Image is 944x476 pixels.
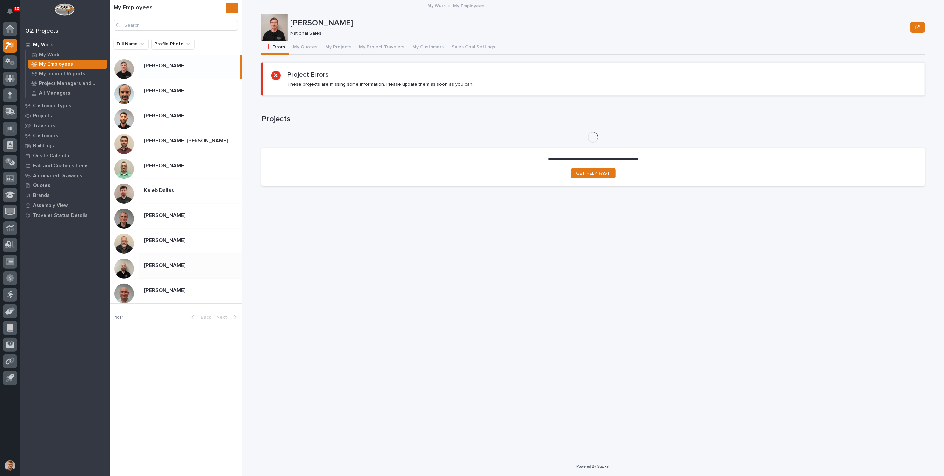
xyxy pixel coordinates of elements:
[20,161,110,171] a: Fab and Coatings Items
[427,1,446,9] a: My Work
[144,236,187,244] p: [PERSON_NAME]
[33,42,53,48] p: My Work
[20,171,110,180] a: Automated Drawings
[33,123,55,129] p: Travelers
[15,6,19,11] p: 13
[33,153,71,159] p: Onsite Calendar
[144,211,187,219] p: [PERSON_NAME]
[289,41,321,55] button: My Quotes
[197,314,211,320] span: Back
[8,8,17,19] div: Notifications13
[20,40,110,50] a: My Work
[3,459,17,473] button: users-avatar
[26,88,110,98] a: All Managers
[261,114,925,124] h1: Projects
[26,79,110,88] a: Project Managers and Engineers
[39,71,85,77] p: My Indirect Reports
[110,55,242,79] a: [PERSON_NAME][PERSON_NAME]
[33,213,88,219] p: Traveler Status Details
[110,254,242,279] a: [PERSON_NAME][PERSON_NAME]
[20,151,110,161] a: Onsite Calendar
[20,200,110,210] a: Assembly View
[33,163,89,169] p: Fab and Coatings Items
[144,136,229,144] p: [PERSON_NAME] [PERSON_NAME]
[290,18,908,28] p: [PERSON_NAME]
[3,4,17,18] button: Notifications
[321,41,355,55] button: My Projects
[110,104,242,129] a: [PERSON_NAME][PERSON_NAME]
[110,79,242,104] a: [PERSON_NAME][PERSON_NAME]
[33,193,50,199] p: Brands
[33,203,68,209] p: Assembly View
[144,286,187,294] p: [PERSON_NAME]
[33,113,52,119] p: Projects
[110,204,242,229] a: [PERSON_NAME][PERSON_NAME]
[20,190,110,200] a: Brands
[110,279,242,304] a: [PERSON_NAME][PERSON_NAME]
[144,261,187,269] p: [PERSON_NAME]
[576,171,610,176] span: GET HELP FAST
[144,161,187,169] p: [PERSON_NAME]
[144,111,187,119] p: [PERSON_NAME]
[26,50,110,59] a: My Work
[151,39,195,49] button: Profile Photo
[114,4,225,12] h1: My Employees
[144,186,175,194] p: Kaleb Dallas
[39,52,59,58] p: My Work
[33,103,71,109] p: Customer Types
[33,183,50,189] p: Quotes
[20,210,110,220] a: Traveler Status Details
[110,129,242,154] a: [PERSON_NAME] [PERSON_NAME][PERSON_NAME] [PERSON_NAME]
[408,41,448,55] button: My Customers
[355,41,408,55] button: My Project Travelers
[26,69,110,78] a: My Indirect Reports
[20,111,110,121] a: Projects
[110,229,242,254] a: [PERSON_NAME][PERSON_NAME]
[39,61,73,67] p: My Employees
[186,314,214,320] button: Back
[55,3,74,16] img: Workspace Logo
[448,41,499,55] button: Sales Goal Settings
[20,141,110,151] a: Buildings
[33,173,82,179] p: Automated Drawings
[110,179,242,204] a: Kaleb DallasKaleb Dallas
[20,101,110,111] a: Customer Types
[20,180,110,190] a: Quotes
[114,20,238,31] input: Search
[25,28,58,35] div: 02. Projects
[287,81,473,87] p: These projects are missing some information. Please update them as soon as you can.
[216,314,231,320] span: Next
[39,81,105,87] p: Project Managers and Engineers
[110,309,129,326] p: 1 of 1
[33,143,54,149] p: Buildings
[33,133,58,139] p: Customers
[576,464,610,468] a: Powered By Stacker
[571,168,616,178] a: GET HELP FAST
[144,86,187,94] p: [PERSON_NAME]
[110,154,242,179] a: [PERSON_NAME][PERSON_NAME]
[214,314,242,320] button: Next
[39,90,70,96] p: All Managers
[114,39,149,49] button: Full Name
[26,59,110,69] a: My Employees
[287,71,329,79] h2: Project Errors
[144,61,187,69] p: [PERSON_NAME]
[290,31,905,36] p: National Sales
[453,2,484,9] p: My Employees
[261,41,289,55] button: ❗ Errors
[20,121,110,131] a: Travelers
[20,131,110,141] a: Customers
